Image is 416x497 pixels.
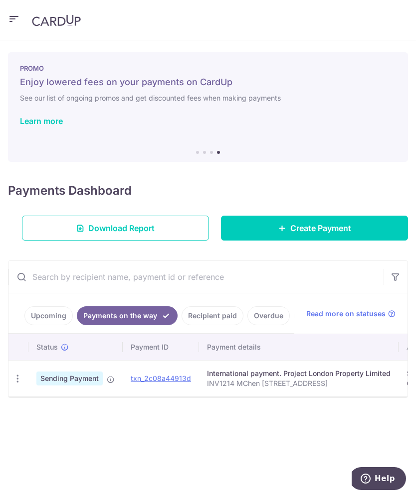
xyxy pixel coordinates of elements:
iframe: Opens a widget where you can find more information [352,467,406,492]
a: Overdue [247,306,290,325]
a: Create Payment [221,216,408,241]
span: Status [36,342,58,352]
th: Payment details [199,334,399,360]
p: INV1214 MChen [STREET_ADDRESS] [207,378,391,388]
a: Recipient paid [182,306,243,325]
a: Download Report [22,216,209,241]
a: Learn more [20,116,63,126]
span: Sending Payment [36,372,103,385]
h5: Enjoy lowered fees on your payments on CardUp [20,76,396,88]
a: Cancelled [294,306,341,325]
a: txn_2c08a44913d [131,374,191,382]
span: Read more on statuses [306,309,386,319]
span: Create Payment [290,222,351,234]
a: Upcoming [24,306,73,325]
span: Download Report [88,222,155,234]
input: Search by recipient name, payment id or reference [8,261,384,293]
div: International payment. Project London Property Limited [207,369,391,378]
h6: See our list of ongoing promos and get discounted fees when making payments [20,92,396,104]
p: PROMO [20,64,396,72]
img: CardUp [32,14,81,26]
th: Payment ID [123,334,199,360]
h4: Payments Dashboard [8,182,132,200]
a: Payments on the way [77,306,178,325]
a: Read more on statuses [306,309,396,319]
